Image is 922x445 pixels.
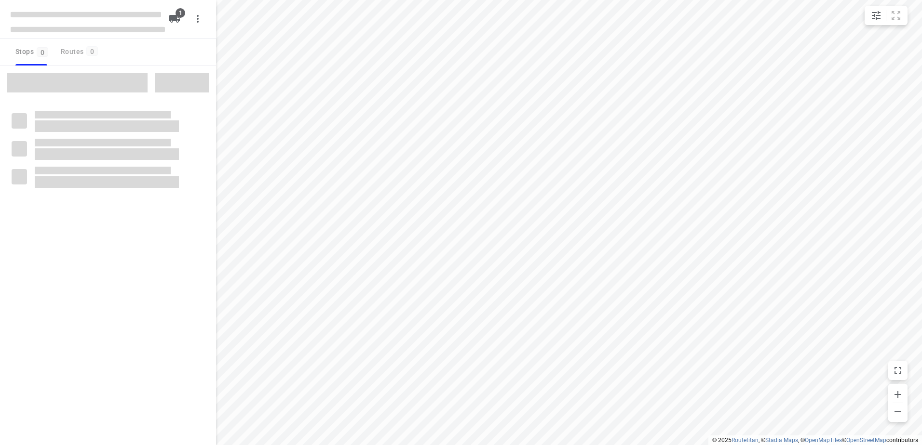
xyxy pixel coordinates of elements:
[867,6,886,25] button: Map settings
[805,437,842,444] a: OpenMapTiles
[712,437,918,444] li: © 2025 , © , © © contributors
[765,437,798,444] a: Stadia Maps
[846,437,886,444] a: OpenStreetMap
[865,6,908,25] div: small contained button group
[732,437,759,444] a: Routetitan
